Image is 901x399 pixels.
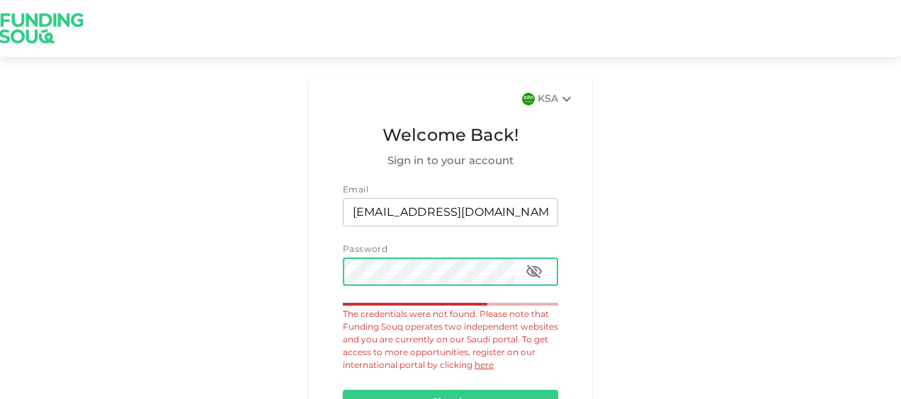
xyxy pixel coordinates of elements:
a: here [475,362,494,370]
span: Sign in to your account [343,153,558,170]
input: email [343,198,558,226]
span: The credentials were not found. Please note that Funding Souq operates two independent websites a... [343,311,558,370]
div: KSA [538,91,575,108]
span: Password [343,245,387,254]
input: password [343,258,514,286]
span: Email [343,186,368,195]
span: Welcome Back! [343,123,558,150]
img: flag-sa.b9a346574cdc8950dd34b50780441f57.svg [522,93,535,105]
